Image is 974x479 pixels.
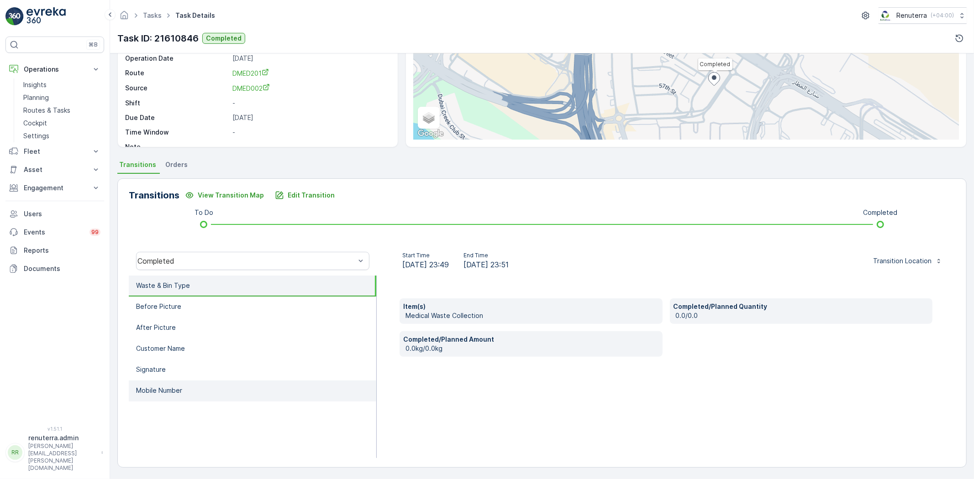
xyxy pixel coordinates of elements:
[5,426,104,432] span: v 1.51.1
[5,241,104,260] a: Reports
[202,33,245,44] button: Completed
[89,41,98,48] p: ⌘B
[24,65,86,74] p: Operations
[136,323,176,332] p: After Picture
[195,208,213,217] p: To Do
[879,10,893,21] img: Screenshot_2024-07-26_at_13.33.01.png
[232,69,269,77] span: DMED201
[125,99,229,108] p: Shift
[402,252,449,259] p: Start Time
[136,344,185,353] p: Customer Name
[26,7,66,26] img: logo_light-DOdMpM7g.png
[863,208,897,217] p: Completed
[5,7,24,26] img: logo
[24,209,100,219] p: Users
[198,191,264,200] p: View Transition Map
[125,54,229,63] p: Operation Date
[165,160,188,169] span: Orders
[119,14,129,21] a: Homepage
[403,335,659,344] p: Completed/Planned Amount
[879,7,967,24] button: Renuterra(+04:00)
[5,161,104,179] button: Asset
[5,260,104,278] a: Documents
[232,83,388,93] a: DMED002
[896,11,927,20] p: Renuterra
[20,130,104,142] a: Settings
[232,142,388,151] p: -
[125,68,229,78] p: Route
[119,160,156,169] span: Transitions
[402,259,449,270] span: [DATE] 23:49
[232,68,388,78] a: DMED201
[24,165,86,174] p: Asset
[28,433,97,443] p: renuterra.admin
[463,259,509,270] span: [DATE] 23:51
[5,433,104,472] button: RRrenuterra.admin[PERSON_NAME][EMAIL_ADDRESS][PERSON_NAME][DOMAIN_NAME]
[23,80,47,89] p: Insights
[232,84,270,92] span: DMED002
[179,188,269,203] button: View Transition Map
[24,264,100,273] p: Documents
[137,257,355,265] div: Completed
[20,78,104,91] a: Insights
[117,31,199,45] p: Task ID: 21610846
[125,128,229,137] p: Time Window
[20,104,104,117] a: Routes & Tasks
[463,252,509,259] p: End Time
[232,128,388,137] p: -
[23,93,49,102] p: Planning
[416,128,446,140] img: Google
[868,254,948,268] button: Transition Location
[5,60,104,78] button: Operations
[269,188,340,203] button: Edit Transition
[125,113,229,122] p: Due Date
[232,54,388,63] p: [DATE]
[674,302,929,311] p: Completed/Planned Quantity
[405,311,659,320] p: Medical Waste Collection
[28,443,97,472] p: [PERSON_NAME][EMAIL_ADDRESS][PERSON_NAME][DOMAIN_NAME]
[143,11,162,19] a: Tasks
[23,119,47,128] p: Cockpit
[136,365,166,374] p: Signature
[136,281,190,290] p: Waste & Bin Type
[24,228,84,237] p: Events
[873,256,932,266] p: Transition Location
[125,83,229,93] p: Source
[5,205,104,223] a: Users
[419,108,439,128] a: Layers
[5,179,104,197] button: Engagement
[174,11,217,20] span: Task Details
[405,344,659,353] p: 0.0kg/0.0kg
[5,223,104,241] a: Events99
[20,117,104,130] a: Cockpit
[232,113,388,122] p: [DATE]
[931,12,954,19] p: ( +04:00 )
[136,386,182,395] p: Mobile Number
[23,106,70,115] p: Routes & Tasks
[8,445,22,460] div: RR
[129,188,179,202] p: Transitions
[676,311,929,320] p: 0.0/0.0
[403,302,659,311] p: Item(s)
[416,128,446,140] a: Open this area in Google Maps (opens a new window)
[24,246,100,255] p: Reports
[5,142,104,161] button: Fleet
[24,147,86,156] p: Fleet
[23,131,49,141] p: Settings
[125,142,229,151] p: Note
[20,91,104,104] a: Planning
[206,34,242,43] p: Completed
[232,99,388,108] p: -
[24,183,86,193] p: Engagement
[288,191,335,200] p: Edit Transition
[136,302,181,311] p: Before Picture
[91,229,99,236] p: 99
